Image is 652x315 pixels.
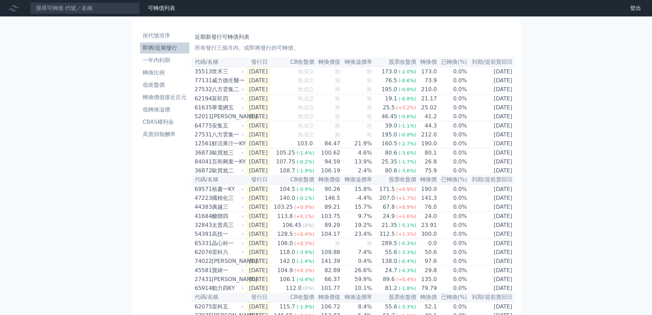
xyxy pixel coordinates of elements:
[195,44,512,52] p: 所有發行三個月內、或即將發行的可轉債。
[278,167,297,175] div: 108.7
[468,239,515,248] td: [DATE]
[212,112,243,121] div: [PERSON_NAME]
[212,140,243,148] div: 鮮活果汁一KY
[380,112,399,121] div: 46.45
[437,130,467,139] td: 0.0%
[398,69,416,74] span: (-2.0%)
[212,248,243,256] div: 雷科六
[398,258,416,264] span: (-0.4%)
[245,248,270,257] td: [DATE]
[298,95,314,102] span: 無成交
[212,221,243,229] div: 太普高三
[468,157,515,166] td: [DATE]
[195,122,210,130] div: 64775
[367,113,372,120] span: 無
[468,130,515,139] td: [DATE]
[396,231,416,237] span: (+1.3%)
[140,80,189,90] a: 低收盤價
[468,58,515,67] th: 到期/提前賣回日
[140,104,189,115] a: 低轉換溢價
[417,58,437,67] th: 轉換價
[468,184,515,194] td: [DATE]
[335,131,340,138] span: 無
[398,159,416,165] span: (-1.7%)
[294,204,314,210] span: (+0.9%)
[315,175,341,184] th: 轉換價值
[298,131,314,138] span: 無成交
[245,257,270,266] td: [DATE]
[315,266,341,275] td: 82.89
[245,184,270,194] td: [DATE]
[417,166,437,175] td: 75.9
[195,230,210,238] div: 54391
[315,194,341,203] td: 146.5
[341,275,372,284] td: 59.9%
[245,212,270,221] td: [DATE]
[437,121,467,131] td: 0.0%
[140,129,189,140] a: 高賣回報酬率
[195,221,210,229] div: 32843
[281,221,303,229] div: 106.45
[381,203,396,211] div: 67.8
[315,157,341,166] td: 94.59
[140,93,189,101] li: 轉換價值接近百元
[417,148,437,158] td: 80.1
[212,158,243,166] div: 百和興業一KY
[378,230,396,238] div: 312.5
[417,67,437,76] td: 173.0
[298,104,314,111] span: 無成交
[245,139,270,148] td: [DATE]
[417,194,437,203] td: 141.3
[140,56,189,64] li: 一年內到期
[341,175,372,184] th: 轉換溢價率
[417,139,437,148] td: 190.0
[278,185,297,193] div: 104.5
[468,67,515,76] td: [DATE]
[315,148,341,158] td: 100.62
[468,175,515,184] th: 到期/提前賣回日
[468,112,515,121] td: [DATE]
[272,203,294,211] div: 103.25
[367,104,372,111] span: 無
[398,241,416,246] span: (-0.3%)
[372,175,417,184] th: 股票收盤價
[335,77,340,84] span: 無
[367,122,372,129] span: 無
[315,166,341,175] td: 106.19
[468,139,515,148] td: [DATE]
[270,175,315,184] th: CB收盤價
[384,122,399,130] div: 39.0
[367,68,372,75] span: 無
[341,203,372,212] td: 15.7%
[437,85,467,94] td: 0.0%
[398,268,416,273] span: (-4.3%)
[335,68,340,75] span: 無
[335,104,340,111] span: 無
[341,148,372,158] td: 4.6%
[212,257,243,265] div: [PERSON_NAME]
[140,130,189,138] li: 高賣回報酬率
[384,149,399,157] div: 80.6
[212,95,243,103] div: 富旺四
[315,212,341,221] td: 103.75
[303,222,314,228] span: (0%)
[437,239,467,248] td: 0.0%
[437,203,467,212] td: 0.0%
[341,212,372,221] td: 9.7%
[195,95,210,103] div: 62194
[195,266,210,275] div: 45581
[398,222,416,228] span: (-5.1%)
[195,203,210,211] div: 44383
[437,148,467,158] td: 0.0%
[245,85,270,94] td: [DATE]
[335,113,340,120] span: 無
[367,95,372,102] span: 無
[384,167,399,175] div: 80.6
[245,67,270,76] td: [DATE]
[437,221,467,230] td: 0.0%
[380,131,399,139] div: 195.0
[341,157,372,166] td: 13.9%
[315,257,341,266] td: 141.39
[245,194,270,203] td: [DATE]
[468,248,515,257] td: [DATE]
